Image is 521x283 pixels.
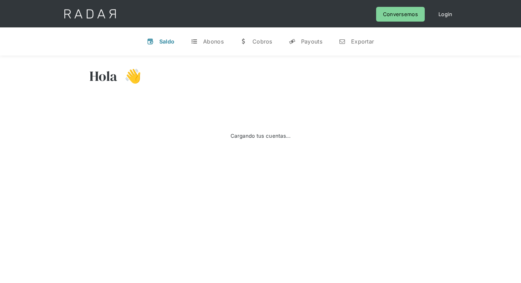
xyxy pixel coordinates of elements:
div: Cargando tus cuentas... [231,131,290,140]
div: y [289,38,296,45]
div: Exportar [351,38,374,45]
div: Saldo [159,38,175,45]
div: Cobros [252,38,272,45]
div: n [339,38,346,45]
h3: 👋 [117,67,141,85]
div: t [191,38,198,45]
a: Conversemos [376,7,425,22]
div: w [240,38,247,45]
div: Payouts [301,38,322,45]
div: Abonos [203,38,224,45]
div: v [147,38,154,45]
h3: Hola [89,67,117,85]
a: Login [432,7,459,22]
